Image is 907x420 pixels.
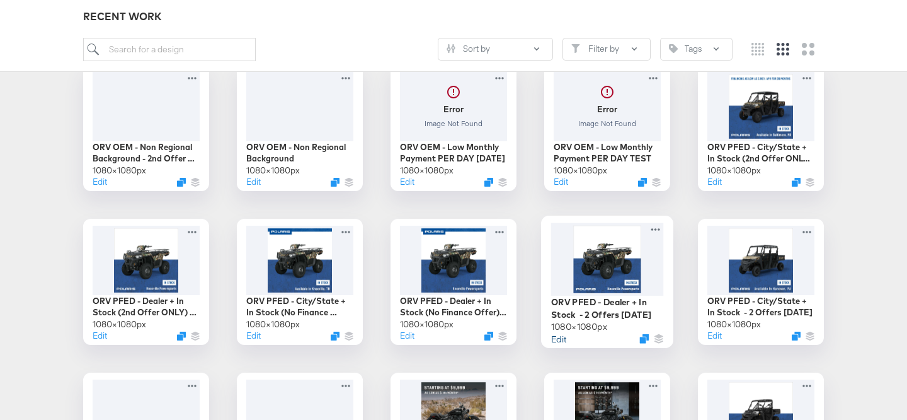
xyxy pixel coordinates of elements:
[400,165,453,177] div: 1080 × 1080 px
[707,330,722,342] button: Edit
[707,295,814,318] div: ORV PFED - City/State + In Stock - 2 Offers [DATE]
[83,219,209,345] div: ORV PFED - Dealer + In Stock (2nd Offer ONLY) [DATE]1080×1080pxEditDuplicate
[83,65,209,191] div: ORV OEM - Non Regional Background - 2nd Offer ONLY [DATE]1080×1080pxEditDuplicate
[400,141,507,165] div: ORV OEM - Low Monthly Payment PER DAY [DATE]
[177,332,186,341] svg: Duplicate
[551,320,607,332] div: 1080 × 1080 px
[541,216,673,348] div: ORV PFED - Dealer + In Stock - 2 Offers [DATE]1080×1080pxEditDuplicate
[792,178,801,187] svg: Duplicate
[391,65,516,191] div: ErrorImage Not FoundORV OEM - Low Monthly Payment PER DAY [DATE]1080×1080pxEditDuplicate
[660,38,733,61] button: TagTags
[237,219,363,345] div: ORV PFED - City/State + In Stock (No Finance Offer) [DATE]1080×1080pxEditDuplicate
[792,332,801,341] svg: Duplicate
[698,219,824,345] div: ORV PFED - City/State + In Stock - 2 Offers [DATE]1080×1080pxEditDuplicate
[246,141,353,165] div: ORV OEM - Non Regional Background
[551,296,664,320] div: ORV PFED - Dealer + In Stock - 2 Offers [DATE]
[93,318,146,330] div: 1080 × 1080 px
[638,178,647,187] svg: Duplicate
[544,65,670,191] div: ErrorImage Not FoundORV OEM - Low Monthly Payment PER DAY TEST1080×1080pxEditDuplicate
[93,295,200,318] div: ORV PFED - Dealer + In Stock (2nd Offer ONLY) [DATE]
[562,38,651,61] button: FilterFilter by
[400,330,414,342] button: Edit
[802,43,814,55] svg: Large grid
[707,165,761,177] div: 1080 × 1080 px
[751,43,764,55] svg: Small grid
[707,141,814,165] div: ORV PFED - City/State + In Stock (2nd Offer ONLY) [DATE]
[246,165,300,177] div: 1080 × 1080 px
[698,65,824,191] div: ORV PFED - City/State + In Stock (2nd Offer ONLY) [DATE]1080×1080pxEditDuplicate
[246,295,353,318] div: ORV PFED - City/State + In Stock (No Finance Offer) [DATE]
[551,332,566,344] button: Edit
[777,43,789,55] svg: Medium grid
[331,178,339,187] svg: Duplicate
[331,332,339,341] svg: Duplicate
[554,141,661,165] div: ORV OEM - Low Monthly Payment PER DAY TEST
[484,178,493,187] svg: Duplicate
[400,295,507,318] div: ORV PFED - Dealer + In Stock (No Finance Offer) [DATE]
[246,330,261,342] button: Edit
[93,176,107,188] button: Edit
[83,9,824,24] div: RECENT WORK
[391,219,516,345] div: ORV PFED - Dealer + In Stock (No Finance Offer) [DATE]1080×1080pxEditDuplicate
[246,176,261,188] button: Edit
[707,176,722,188] button: Edit
[639,334,649,344] svg: Duplicate
[93,330,107,342] button: Edit
[83,38,256,61] input: Search for a design
[554,165,607,177] div: 1080 × 1080 px
[571,44,580,53] svg: Filter
[400,318,453,330] div: 1080 × 1080 px
[484,332,493,341] svg: Duplicate
[400,176,414,188] button: Edit
[93,165,146,177] div: 1080 × 1080 px
[554,176,568,188] button: Edit
[246,318,300,330] div: 1080 × 1080 px
[93,141,200,165] div: ORV OEM - Non Regional Background - 2nd Offer ONLY [DATE]
[707,318,761,330] div: 1080 × 1080 px
[438,38,553,61] button: SlidersSort by
[177,178,186,187] svg: Duplicate
[447,44,455,53] svg: Sliders
[669,44,678,53] svg: Tag
[237,65,363,191] div: ORV OEM - Non Regional Background1080×1080pxEditDuplicate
